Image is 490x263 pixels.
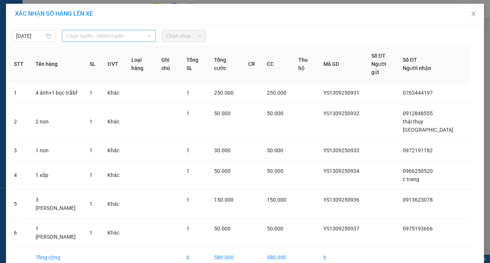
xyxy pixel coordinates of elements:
span: XÁC NHẬN SỐ HÀNG LÊN XE [15,10,93,17]
span: 1 [89,147,92,153]
span: Chọn tuyến - nhóm tuyến [66,30,151,42]
th: Mã GD [317,46,365,83]
span: thái thụy [GEOGRAPHIC_DATA] [403,119,453,133]
span: 0763444197 [403,90,433,96]
span: 50.000 [214,226,231,232]
span: 150.000 [214,197,234,203]
td: 1 non [30,140,83,161]
span: DCT20/51A Phường [GEOGRAPHIC_DATA] [22,34,86,47]
span: Số ĐT [403,57,417,63]
span: YS1309250933 [323,147,359,153]
td: 4 ảnh+1 bọc trắbf [30,83,83,103]
td: 2 non [30,103,83,140]
span: 1 [89,201,92,207]
span: c trang [403,176,419,182]
span: 0966250520 [403,168,433,174]
span: Người nhận [403,65,431,71]
span: 0912848555 [403,110,433,116]
button: Close [463,4,484,25]
span: 250.000 [267,90,286,96]
td: 3 [8,140,30,161]
span: Số ĐT [371,53,386,59]
td: Khác [101,218,125,247]
span: Chọn chuyến [166,30,201,42]
td: 1 xốp [30,161,83,190]
span: YS1309250936 [323,197,359,203]
span: YS1309250934 [323,168,359,174]
span: 50.000 [267,110,283,116]
span: 50.000 [267,168,283,174]
span: 19009397 [58,11,80,16]
input: 13/09/2025 [16,32,45,40]
span: 0972191182 [403,147,433,153]
strong: CÔNG TY VẬN TẢI ĐỨC TRƯỞNG [16,4,97,10]
span: 1 [186,197,189,203]
span: 1 [186,147,189,153]
span: 1 [89,172,92,178]
span: 30.000 [214,147,231,153]
strong: HOTLINE : [32,11,57,16]
span: Gửi [6,31,13,36]
th: CC [261,46,292,83]
span: 1 [186,168,189,174]
span: Người gửi [371,61,386,75]
span: YS1309250937 [323,226,359,232]
span: 0975193666 [403,226,433,232]
td: 3 [PERSON_NAME] [30,190,83,218]
td: 4 [8,161,30,190]
span: 50.000 [267,226,283,232]
span: - [23,51,58,57]
td: 5 [8,190,30,218]
th: Tên hàng [30,46,83,83]
td: 1 [PERSON_NAME] [30,218,83,247]
span: 1 [89,230,92,236]
td: 1 [8,83,30,103]
td: 6 [8,218,30,247]
span: - [22,19,24,25]
span: 0913623078 [403,197,433,203]
span: YS1309250932 [323,110,359,116]
span: VP [GEOGRAPHIC_DATA] - [22,27,99,47]
span: 50.000 [214,168,231,174]
td: Khác [101,161,125,190]
span: 150.000 [267,197,286,203]
span: 1 [186,226,189,232]
td: 2 [8,103,30,140]
span: close [471,11,477,17]
th: CR [242,46,261,83]
th: STT [8,46,30,83]
span: YS1309250931 [323,90,359,96]
span: down [147,34,152,38]
th: Thu hộ [292,46,317,83]
span: 30.000 [267,147,283,153]
td: Khác [101,190,125,218]
td: Khác [101,140,125,161]
span: 0975193666 [25,51,58,57]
